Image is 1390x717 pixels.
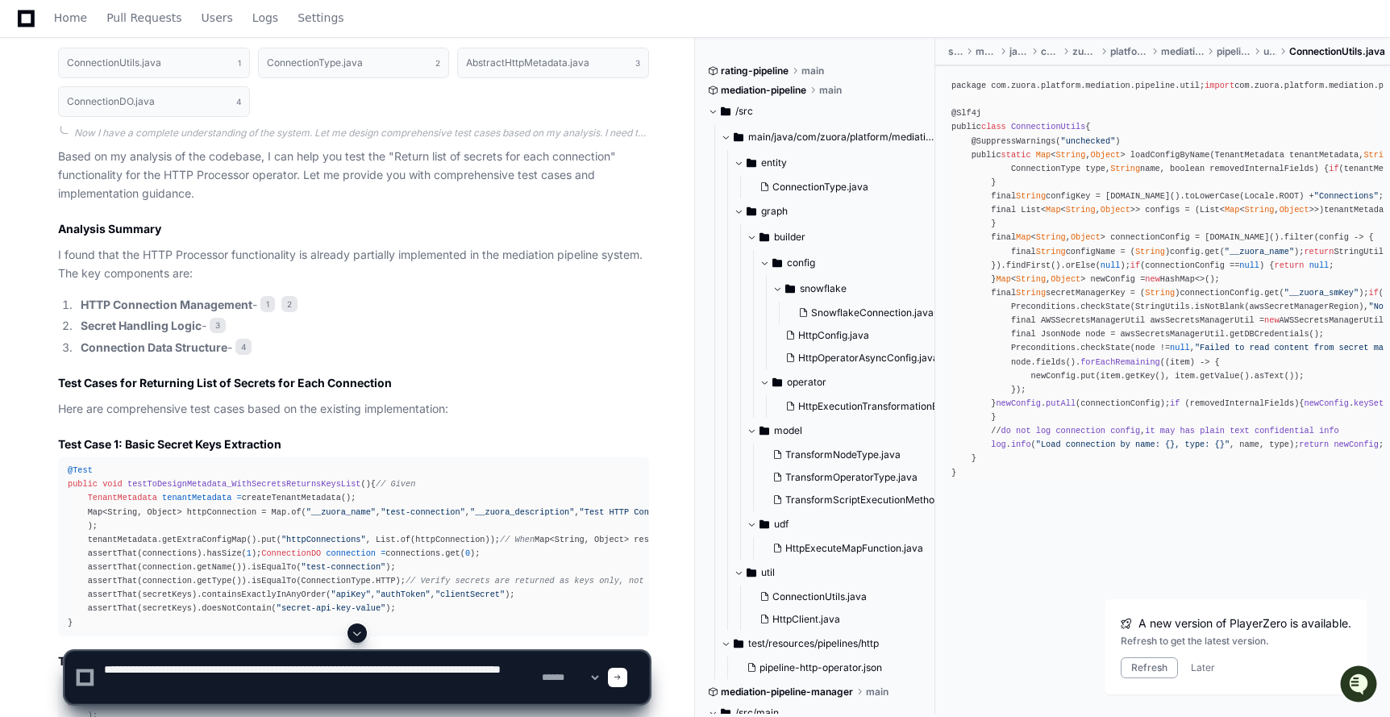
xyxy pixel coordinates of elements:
[1001,150,1031,160] span: static
[766,537,952,560] button: HttpExecuteMapFunction.java
[261,548,321,558] span: ConnectionDO
[1225,205,1239,215] span: Map
[1217,45,1251,58] span: pipeline
[1230,426,1250,436] span: text
[1334,440,1378,449] span: newConfig
[102,479,123,489] span: void
[760,250,975,276] button: config
[1170,343,1190,352] span: null
[202,13,233,23] span: Users
[1071,232,1101,242] span: Object
[787,256,815,269] span: config
[747,563,756,582] svg: Directory
[721,102,730,121] svg: Directory
[1016,288,1046,298] span: String
[774,231,805,244] span: builder
[798,329,869,342] span: HttpConfig.java
[236,95,241,108] span: 4
[68,464,639,630] div: { createTenantMetadata(); Map<String, Object> httpConnection = Map.of( , , , , , , , Map.of( , , ...
[1274,261,1304,270] span: return
[1130,261,1140,270] span: if
[580,507,689,517] span: "Test HTTP Connection"
[951,79,1374,480] div: package com.zuora.platform.mediation.pipeline.util; com.zuora.platform.mediation.pipeline.entity....
[298,13,343,23] span: Settings
[976,45,997,58] span: main
[721,84,806,97] span: mediation-pipeline
[721,124,936,150] button: main/java/com/zuora/platform/mediation/pipeline
[785,542,923,555] span: HttpExecuteMapFunction.java
[774,424,802,437] span: model
[785,471,918,484] span: TransformOperatorType.java
[435,56,440,69] span: 2
[302,562,386,572] span: "test-connection"
[996,274,1010,284] span: Map
[81,319,202,332] strong: Secret Handling Logic
[1284,288,1359,298] span: "__zuora_smKey"
[635,56,640,69] span: 3
[1016,191,1046,201] span: String
[1121,657,1178,678] button: Refresh
[361,479,371,489] span: ()
[1245,205,1275,215] span: String
[747,153,756,173] svg: Directory
[58,86,250,117] button: ConnectionDO.java4
[991,440,1005,449] span: log
[735,105,753,118] span: /src
[1036,150,1051,160] span: Map
[1091,150,1121,160] span: Object
[500,535,535,544] span: // When
[277,603,386,613] span: "secret-api-key-value"
[406,576,679,586] span: // Verify secrets are returned as keys only, not values
[766,489,962,511] button: TransformScriptExecutionMethod.java
[1110,426,1140,436] span: config
[1016,232,1030,242] span: Map
[1138,615,1351,632] span: A new version of PlayerZero is available.
[1011,122,1085,131] span: ConnectionUtils
[1304,247,1334,256] span: return
[1011,440,1031,449] span: info
[58,375,649,391] h2: Test Cases for Returning List of Secrets for Each Connection
[76,317,649,336] li: -
[1101,205,1130,215] span: Object
[734,150,949,176] button: entity
[81,340,227,354] strong: Connection Data Structure
[1072,45,1097,58] span: zuora
[326,548,376,558] span: connection
[779,324,965,347] button: HttpConfig.java
[785,448,901,461] span: TransformNodeType.java
[819,84,842,97] span: main
[1055,426,1105,436] span: connection
[772,590,867,603] span: ConnectionUtils.java
[237,493,242,502] span: =
[779,347,965,369] button: HttpOperatorAsyncConfig.java
[74,127,649,140] div: Now I have a complete understanding of the system. Let me design comprehensive test cases based o...
[1080,357,1160,367] span: forEachRemaining
[114,169,195,181] a: Powered byPylon
[996,398,1040,408] span: newConfig
[16,120,45,149] img: 1756235613930-3d25f9e4-fa56-45dd-b3ad-e072dfbd1548
[772,253,782,273] svg: Directory
[1046,205,1060,215] span: Map
[811,306,934,319] span: SnowflakeConnection.java
[55,120,264,136] div: Start new chat
[81,298,252,311] strong: HTTP Connection Management
[281,296,298,312] span: 2
[1066,357,1076,367] span: ()
[708,98,923,124] button: /src
[470,507,574,517] span: "__zuora_description"
[1055,150,1085,160] span: String
[1031,440,1295,449] span: ( , name, type)
[210,318,226,334] span: 3
[772,181,868,194] span: ConnectionType.java
[1309,261,1330,270] span: null
[1036,426,1051,436] span: log
[76,339,649,357] li: -
[1263,45,1276,58] span: util
[58,246,649,283] p: I found that the HTTP Processor functionality is already partially implemented in the mediation p...
[1160,426,1175,436] span: may
[721,65,789,77] span: rating-pipeline
[798,400,985,413] span: HttpExecutionTransformationBuilder.java
[306,507,376,517] span: "__zuora_name"
[58,400,649,419] p: Here are comprehensive test cases based on the existing implementation:
[1110,45,1148,58] span: platform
